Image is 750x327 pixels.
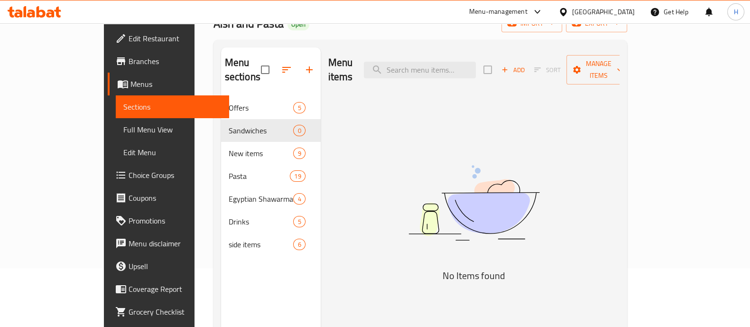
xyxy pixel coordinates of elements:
[229,239,294,250] span: side items
[328,56,353,84] h2: Menu items
[108,278,229,300] a: Coverage Report
[509,18,555,29] span: import
[129,283,222,295] span: Coverage Report
[298,58,321,81] button: Add section
[229,193,294,205] span: Egyptian Shawarma
[229,170,290,182] span: Pasta
[500,65,526,75] span: Add
[108,187,229,209] a: Coupons
[129,261,222,272] span: Upsell
[355,140,593,266] img: dish.svg
[498,63,528,77] button: Add
[566,55,630,84] button: Manage items
[221,93,321,260] nav: Menu sections
[294,217,305,226] span: 5
[498,63,528,77] span: Add item
[123,101,222,112] span: Sections
[469,6,528,18] div: Menu-management
[293,216,305,227] div: items
[116,118,229,141] a: Full Menu View
[108,27,229,50] a: Edit Restaurant
[129,192,222,204] span: Coupons
[294,103,305,112] span: 5
[221,187,321,210] div: Egyptian Shawarma4
[733,7,738,17] span: H
[294,149,305,158] span: 9
[129,215,222,226] span: Promotions
[574,58,622,82] span: Manage items
[108,300,229,323] a: Grocery Checklist
[108,50,229,73] a: Branches
[294,126,305,135] span: 0
[229,102,294,113] span: Offers
[574,18,620,29] span: export
[355,268,593,283] h5: No Items found
[364,62,476,78] input: search
[129,33,222,44] span: Edit Restaurant
[221,233,321,256] div: side items6
[255,60,275,80] span: Select all sections
[116,95,229,118] a: Sections
[129,306,222,318] span: Grocery Checklist
[275,58,298,81] span: Sort sections
[108,164,229,187] a: Choice Groups
[229,125,294,136] span: Sandwiches
[108,209,229,232] a: Promotions
[293,102,305,113] div: items
[294,195,305,204] span: 4
[229,148,294,159] span: New items
[293,148,305,159] div: items
[290,172,305,181] span: 19
[221,142,321,165] div: New items9
[528,63,566,77] span: Sort items
[129,238,222,249] span: Menu disclaimer
[129,56,222,67] span: Branches
[108,255,229,278] a: Upsell
[287,19,309,30] div: Open
[221,96,321,119] div: Offers5
[293,239,305,250] div: items
[130,78,222,90] span: Menus
[221,119,321,142] div: Sandwiches0
[221,165,321,187] div: Pasta19
[287,20,309,28] span: Open
[221,210,321,233] div: Drinks5
[225,56,261,84] h2: Menu sections
[294,240,305,249] span: 6
[116,141,229,164] a: Edit Menu
[123,124,222,135] span: Full Menu View
[108,73,229,95] a: Menus
[572,7,635,17] div: [GEOGRAPHIC_DATA]
[129,169,222,181] span: Choice Groups
[293,193,305,205] div: items
[108,232,229,255] a: Menu disclaimer
[229,216,294,227] span: Drinks
[123,147,222,158] span: Edit Menu
[290,170,305,182] div: items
